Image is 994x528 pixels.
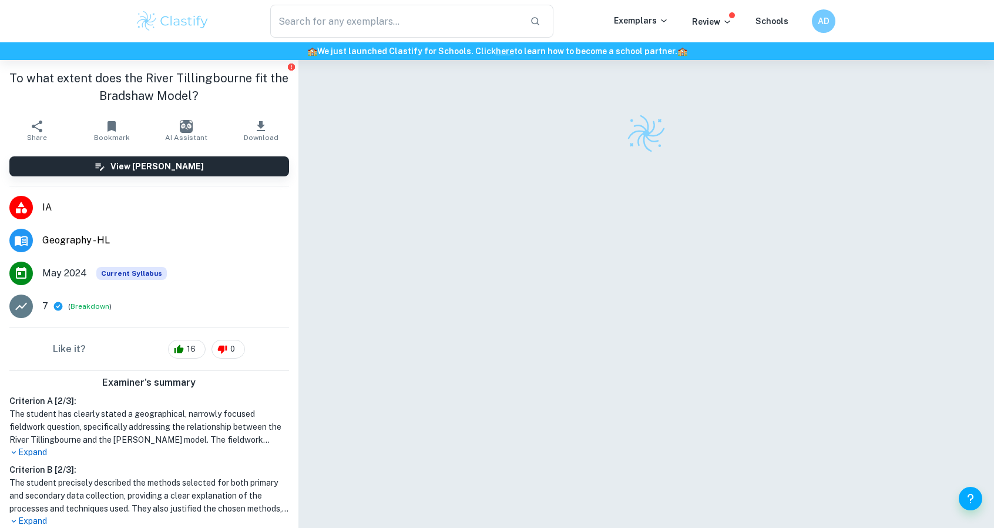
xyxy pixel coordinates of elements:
input: Search for any exemplars... [270,5,520,38]
span: Share [27,133,47,142]
img: Clastify logo [626,113,667,154]
span: Geography - HL [42,233,289,248]
span: 🏫 [677,46,687,56]
div: 0 [211,340,245,359]
button: AI Assistant [149,114,224,147]
span: 0 [224,343,241,355]
p: Expand [9,515,289,527]
span: ( ) [68,301,112,312]
span: 16 [180,343,202,355]
h6: Criterion A [ 2 / 3 ]: [9,395,289,407]
a: here [496,46,514,56]
button: AD [812,9,835,33]
p: Expand [9,446,289,459]
p: 7 [42,299,48,313]
span: Download [244,133,278,142]
h1: The student precisely described the methods selected for both primary and secondary data collecti... [9,476,289,515]
span: 🏫 [307,46,317,56]
button: Help and Feedback [959,487,982,510]
span: Bookmark [94,133,130,142]
button: Breakdown [70,301,109,312]
span: Current Syllabus [96,267,167,280]
h6: Criterion B [ 2 / 3 ]: [9,463,289,476]
div: This exemplar is based on the current syllabus. Feel free to refer to it for inspiration/ideas wh... [96,267,167,280]
h6: View [PERSON_NAME] [110,160,204,173]
h6: Like it? [53,342,86,356]
button: View [PERSON_NAME] [9,156,289,176]
h6: Examiner's summary [5,376,294,390]
button: Report issue [287,62,296,71]
h1: To what extent does the River Tillingbourne fit the Bradshaw Model? [9,69,289,105]
h6: We just launched Clastify for Schools. Click to learn how to become a school partner. [2,45,992,58]
a: Schools [755,16,788,26]
button: Download [224,114,298,147]
img: Clastify logo [135,9,210,33]
div: 16 [168,340,206,359]
h6: AD [817,15,831,28]
span: IA [42,200,289,215]
p: Review [692,15,732,28]
img: AI Assistant [180,120,193,133]
h1: The student has clearly stated a geographical, narrowly focused fieldwork question, specifically ... [9,407,289,446]
p: Exemplars [614,14,669,27]
span: May 2024 [42,266,87,280]
button: Bookmark [75,114,149,147]
span: AI Assistant [165,133,207,142]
